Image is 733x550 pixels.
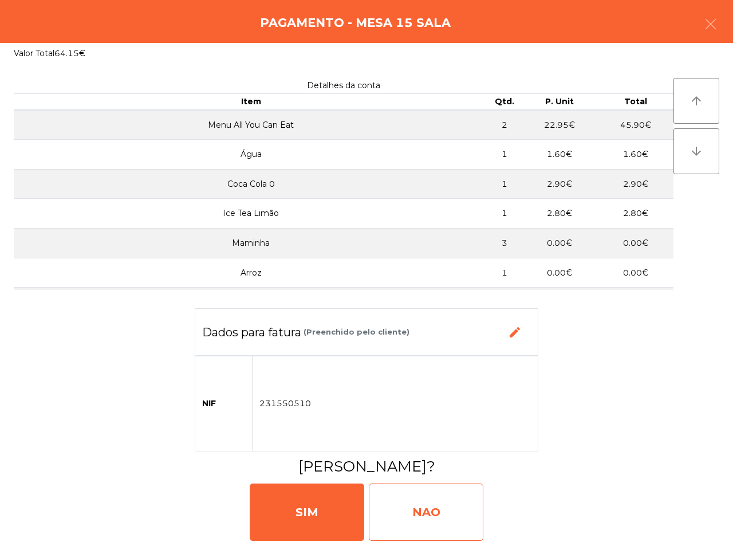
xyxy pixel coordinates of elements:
[521,229,597,258] td: 0.00€
[673,78,719,124] button: arrow_upward
[521,94,597,110] th: P. Unit
[521,169,597,199] td: 2.90€
[260,14,451,32] h4: Pagamento - Mesa 15 Sala
[488,229,521,258] td: 3
[521,199,597,229] td: 2.80€
[14,169,488,199] td: Coca Cola 0
[307,80,380,91] span: Detalhes da conta
[488,140,521,170] td: 1
[521,110,597,140] td: 22.95€
[488,110,521,140] td: 2
[488,169,521,199] td: 1
[689,144,703,158] i: arrow_downward
[14,288,488,317] td: Batatas Fritas
[369,484,483,541] div: NAO
[597,94,673,110] th: Total
[13,456,720,477] h3: [PERSON_NAME]?
[597,229,673,258] td: 0.00€
[488,258,521,288] td: 1
[673,128,719,174] button: arrow_downward
[597,199,673,229] td: 2.80€
[597,140,673,170] td: 1.60€
[488,288,521,317] td: 2
[304,327,409,338] span: (Preenchido pelo cliente)
[253,356,538,451] td: 231550510
[498,316,531,348] button: edit
[14,48,54,58] span: Valor Total
[521,258,597,288] td: 0.00€
[202,324,301,340] h3: Dados para fatura
[54,48,85,58] span: 64.15€
[14,229,488,258] td: Maminha
[521,288,597,317] td: 0.00€
[14,140,488,170] td: Água
[488,94,521,110] th: Qtd.
[521,140,597,170] td: 1.60€
[195,356,253,451] td: NIF
[250,484,364,541] div: SIM
[597,258,673,288] td: 0.00€
[14,110,488,140] td: Menu All You Can Eat
[14,199,488,229] td: Ice Tea Limão
[597,169,673,199] td: 2.90€
[508,325,522,339] span: edit
[597,288,673,317] td: 0.00€
[597,110,673,140] td: 45.90€
[488,199,521,229] td: 1
[689,94,703,108] i: arrow_upward
[14,258,488,288] td: Arroz
[14,94,488,110] th: Item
